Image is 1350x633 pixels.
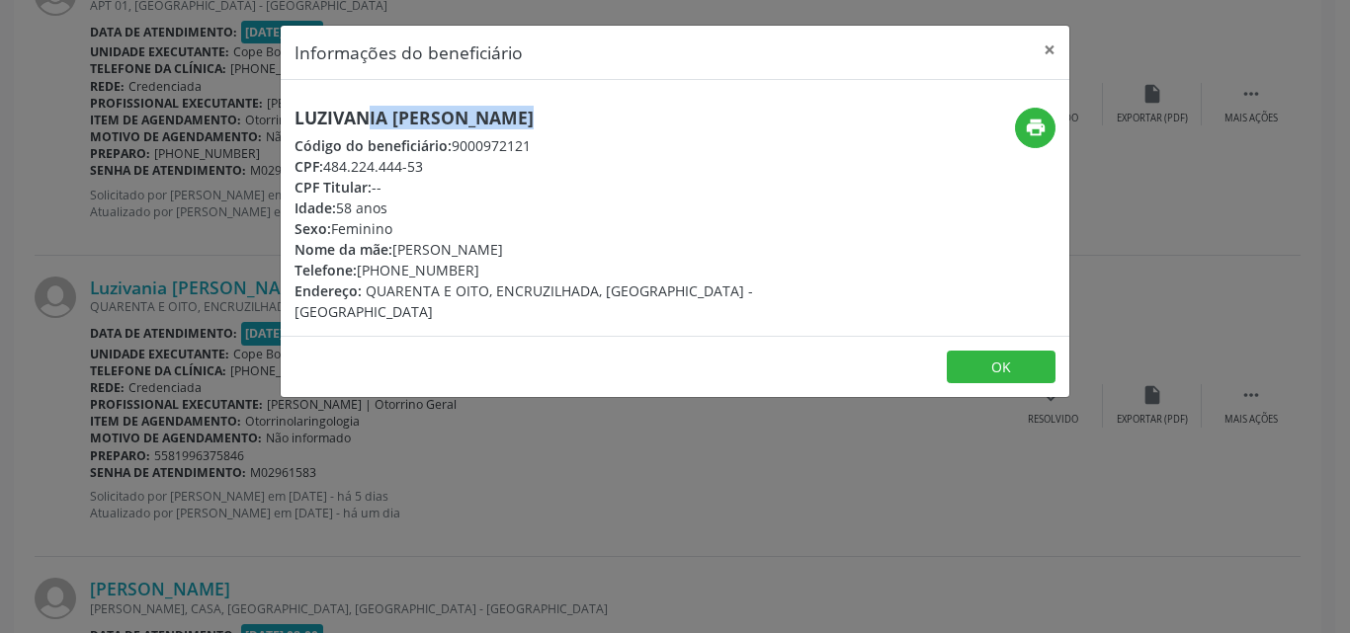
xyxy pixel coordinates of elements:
div: 484.224.444-53 [295,156,793,177]
span: Idade: [295,198,336,217]
div: -- [295,177,793,198]
button: OK [947,351,1055,384]
h5: Informações do beneficiário [295,40,523,65]
span: Endereço: [295,281,362,300]
div: 58 anos [295,198,793,218]
span: CPF Titular: [295,178,372,197]
div: 9000972121 [295,135,793,156]
i: print [1025,117,1047,138]
span: Nome da mãe: [295,240,392,259]
span: QUARENTA E OITO, ENCRUZILHADA, [GEOGRAPHIC_DATA] - [GEOGRAPHIC_DATA] [295,281,753,321]
span: Telefone: [295,261,357,279]
div: [PHONE_NUMBER] [295,260,793,280]
div: [PERSON_NAME] [295,239,793,260]
span: CPF: [295,157,323,176]
button: Close [1030,26,1069,74]
span: Código do beneficiário: [295,136,452,155]
div: Feminino [295,218,793,239]
button: print [1015,108,1055,148]
span: Sexo: [295,219,331,238]
h5: Luzivania [PERSON_NAME] [295,108,793,128]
